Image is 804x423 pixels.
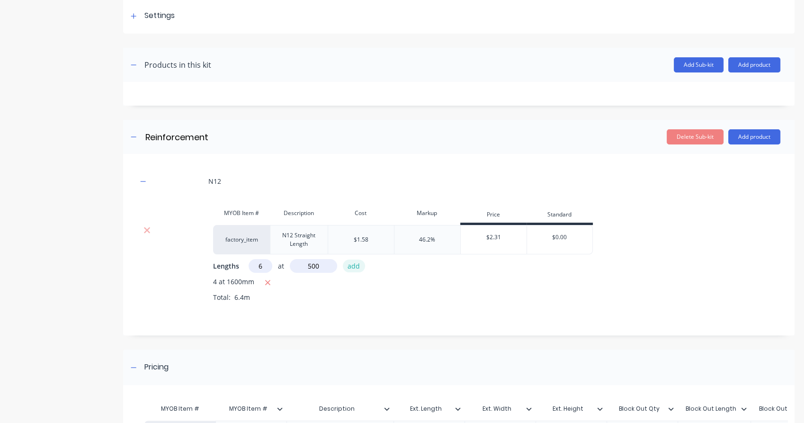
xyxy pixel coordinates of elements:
div: 46.2% [419,235,435,244]
div: N12 Straight Length [274,229,324,250]
div: Block Out Qty [607,399,678,418]
div: Standard [527,206,593,225]
div: $2.31 [461,225,527,249]
div: Settings [144,10,175,22]
div: Cost [328,204,394,223]
div: MYOB Item # [215,399,286,418]
div: Block Out Length [678,397,745,421]
div: $1.58 [354,235,368,244]
div: Description [286,397,388,421]
button: Delete Sub-kit [667,129,724,144]
span: 4 at 1600mm [213,277,254,288]
div: N12 [208,176,221,186]
div: Ext. Length [393,397,459,421]
div: Ext. Length [393,399,465,418]
div: Price [460,206,527,225]
div: Products in this kit [144,59,211,71]
button: Add Sub-kit [674,57,724,72]
div: MYOB Item # [144,399,215,418]
input: Enter sub-kit name [144,130,312,144]
div: factory_item [213,225,270,254]
span: 6.4m [231,293,254,302]
div: Block Out Qty [607,397,672,421]
button: Add product [728,57,780,72]
div: Ext. Height [536,397,601,421]
span: at [278,261,284,271]
div: Description [270,204,328,223]
div: MYOB Item # [213,204,270,223]
button: Add product [728,129,780,144]
div: MYOB Item # [215,397,281,421]
div: Pricing [144,361,169,373]
button: add [343,260,365,272]
span: Total: [213,293,231,302]
div: Ext. Width [465,397,530,421]
div: $0.00 [527,225,592,249]
span: Lengths [213,261,239,271]
div: Block Out Length [678,399,750,418]
div: Description [286,399,393,418]
div: Ext. Width [465,399,536,418]
div: Ext. Height [536,399,607,418]
div: Markup [394,204,460,223]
